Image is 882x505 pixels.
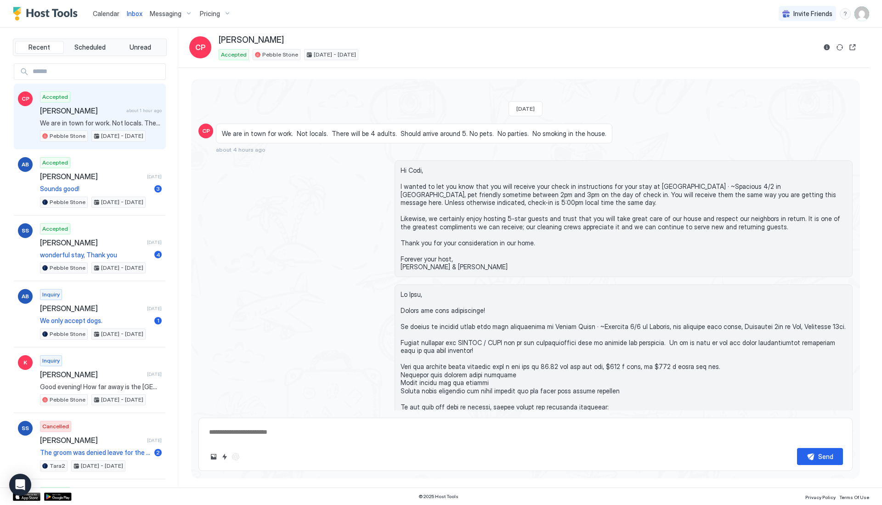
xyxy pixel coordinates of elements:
[66,41,114,54] button: Scheduled
[40,119,162,127] span: We are in town for work. Not locals. There will be 4 adults. Should arrive around 5. No pets. No ...
[93,10,119,17] span: Calendar
[147,437,162,443] span: [DATE]
[40,383,162,391] span: Good evening! How far away is the [GEOGRAPHIC_DATA] from this location?
[839,494,869,500] span: Terms Of Use
[262,51,298,59] span: Pebble Stone
[40,370,143,379] span: [PERSON_NAME]
[40,185,151,193] span: Sounds good!
[157,317,159,324] span: 1
[219,35,284,45] span: [PERSON_NAME]
[22,424,29,432] span: SS
[797,448,843,465] button: Send
[28,43,50,51] span: Recent
[9,474,31,496] div: Open Intercom Messenger
[847,42,858,53] button: Open reservation
[50,132,85,140] span: Pebble Stone
[40,448,151,457] span: The groom was denied leave for the time we were looking to be in [GEOGRAPHIC_DATA], and now alter...
[854,6,869,21] div: User profile
[147,306,162,312] span: [DATE]
[13,7,82,21] a: Host Tools Logo
[793,10,832,18] span: Invite Friends
[127,10,142,17] span: Inbox
[219,451,230,462] button: Quick reply
[50,396,85,404] span: Pebble Stone
[40,172,143,181] span: [PERSON_NAME]
[805,492,836,501] a: Privacy Policy
[116,41,164,54] button: Unread
[42,422,69,431] span: Cancelled
[150,10,181,18] span: Messaging
[44,493,72,501] a: Google Play Store
[127,9,142,18] a: Inbox
[23,358,27,367] span: K
[147,174,162,180] span: [DATE]
[42,357,60,365] span: Inquiry
[200,10,220,18] span: Pricing
[839,492,869,501] a: Terms Of Use
[40,317,151,325] span: We only accept dogs.
[805,494,836,500] span: Privacy Policy
[50,330,85,338] span: Pebble Stone
[42,290,60,299] span: Inquiry
[516,105,535,112] span: [DATE]
[40,304,143,313] span: [PERSON_NAME]
[22,227,29,235] span: SS
[101,264,143,272] span: [DATE] - [DATE]
[156,185,160,192] span: 3
[101,396,143,404] span: [DATE] - [DATE]
[147,371,162,377] span: [DATE]
[202,127,210,135] span: CP
[834,42,845,53] button: Sync reservation
[130,43,151,51] span: Unread
[81,462,123,470] span: [DATE] - [DATE]
[42,159,68,167] span: Accepted
[50,462,65,470] span: Tara2
[818,452,833,461] div: Send
[216,146,266,153] span: about 4 hours ago
[401,166,847,271] span: Hi Codi, I wanted to let you know that you will receive your check in instructions for your stay ...
[40,251,151,259] span: wonderful stay, Thank you
[156,251,160,258] span: 4
[126,108,162,113] span: about 1 hour ago
[101,330,143,338] span: [DATE] - [DATE]
[101,198,143,206] span: [DATE] - [DATE]
[15,41,64,54] button: Recent
[418,494,458,499] span: © 2025 Host Tools
[840,8,851,19] div: menu
[821,42,832,53] button: Reservation information
[13,493,40,501] a: App Store
[74,43,106,51] span: Scheduled
[50,264,85,272] span: Pebble Stone
[22,95,29,103] span: CP
[42,93,68,101] span: Accepted
[314,51,356,59] span: [DATE] - [DATE]
[221,51,247,59] span: Accepted
[29,64,165,79] input: Input Field
[40,436,143,445] span: [PERSON_NAME]
[222,130,606,138] span: We are in town for work. Not locals. There will be 4 adults. Should arrive around 5. No pets. No ...
[22,292,29,301] span: AB
[93,9,119,18] a: Calendar
[42,225,68,233] span: Accepted
[22,160,29,169] span: AB
[40,106,123,115] span: [PERSON_NAME]
[208,451,219,462] button: Upload image
[40,238,143,247] span: [PERSON_NAME]
[101,132,143,140] span: [DATE] - [DATE]
[147,239,162,245] span: [DATE]
[13,39,167,56] div: tab-group
[50,198,85,206] span: Pebble Stone
[195,42,206,53] span: CP
[156,449,160,456] span: 2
